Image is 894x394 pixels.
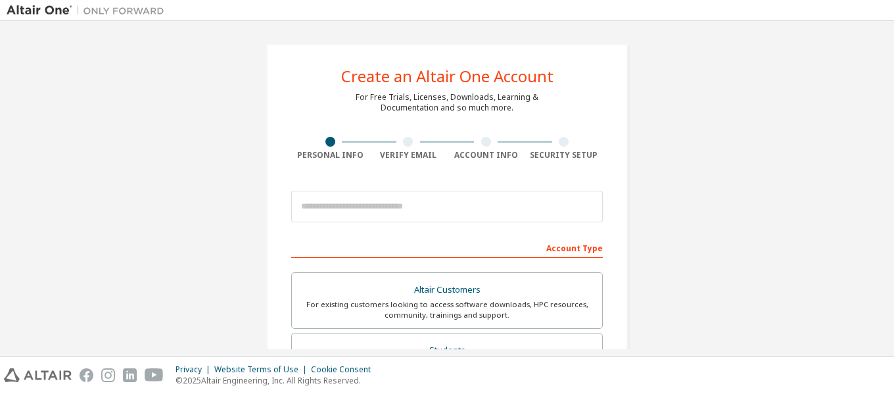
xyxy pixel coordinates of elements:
[356,92,538,113] div: For Free Trials, Licenses, Downloads, Learning & Documentation and so much more.
[176,375,379,386] p: © 2025 Altair Engineering, Inc. All Rights Reserved.
[291,150,369,160] div: Personal Info
[4,368,72,382] img: altair_logo.svg
[300,341,594,360] div: Students
[341,68,553,84] div: Create an Altair One Account
[7,4,171,17] img: Altair One
[300,299,594,320] div: For existing customers looking to access software downloads, HPC resources, community, trainings ...
[101,368,115,382] img: instagram.svg
[123,368,137,382] img: linkedin.svg
[525,150,603,160] div: Security Setup
[291,237,603,258] div: Account Type
[80,368,93,382] img: facebook.svg
[145,368,164,382] img: youtube.svg
[214,364,311,375] div: Website Terms of Use
[300,281,594,299] div: Altair Customers
[447,150,525,160] div: Account Info
[311,364,379,375] div: Cookie Consent
[369,150,448,160] div: Verify Email
[176,364,214,375] div: Privacy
